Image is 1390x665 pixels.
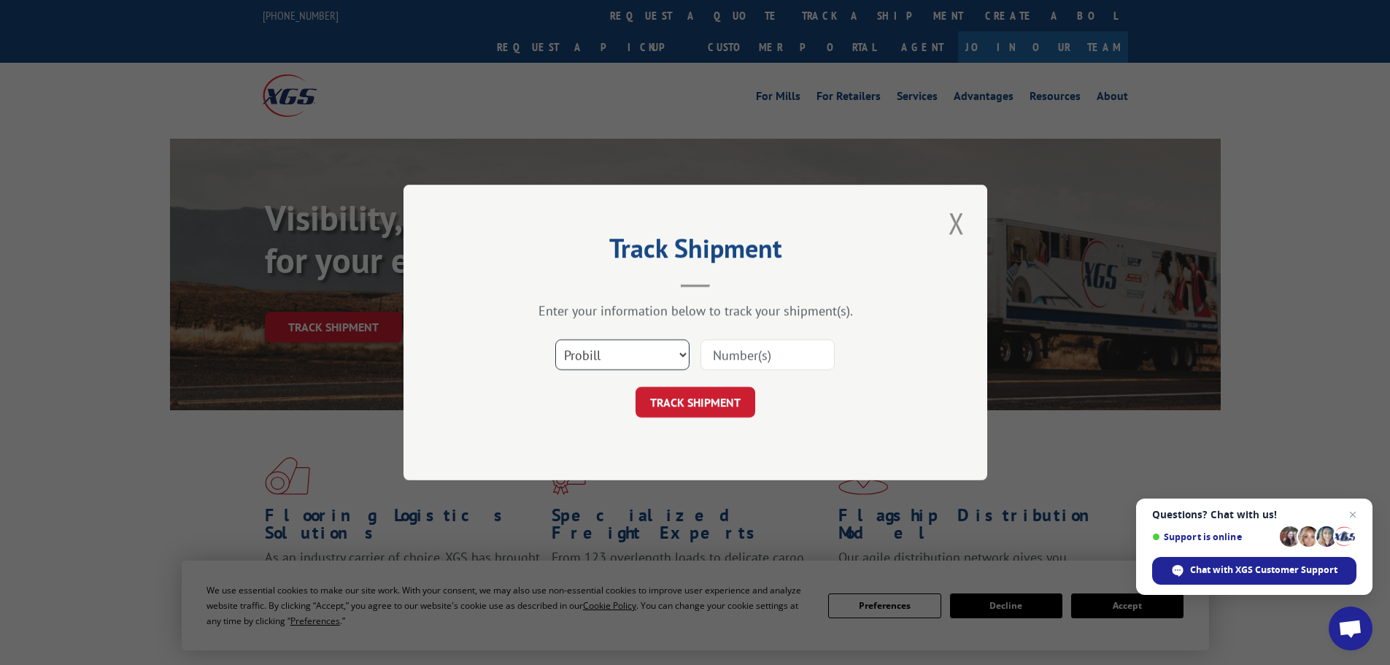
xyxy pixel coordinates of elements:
[636,387,755,418] button: TRACK SHIPMENT
[1329,607,1372,650] a: Open chat
[1152,557,1356,585] span: Chat with XGS Customer Support
[1152,509,1356,520] span: Questions? Chat with us!
[1152,531,1275,542] span: Support is online
[1190,564,1337,577] span: Chat with XGS Customer Support
[476,238,914,266] h2: Track Shipment
[944,203,969,243] button: Close modal
[700,339,835,370] input: Number(s)
[476,302,914,319] div: Enter your information below to track your shipment(s).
